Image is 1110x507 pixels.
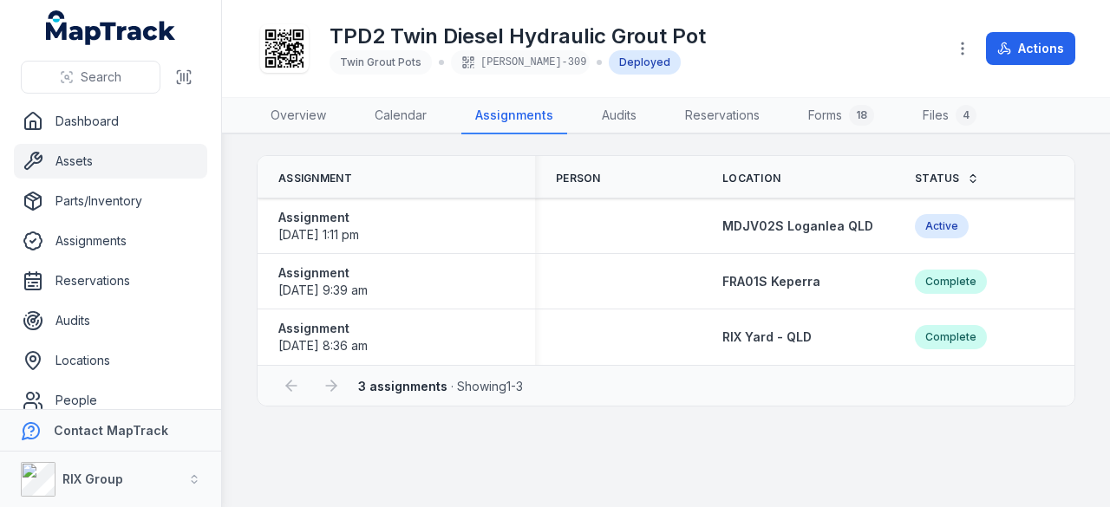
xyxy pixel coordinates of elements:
[278,283,368,297] span: [DATE] 9:39 am
[915,172,960,185] span: Status
[340,55,421,68] span: Twin Grout Pots
[62,471,123,486] strong: RIX Group
[278,209,359,244] a: Assignment[DATE] 1:11 pm
[278,320,368,354] a: Assignment[DATE] 8:36 am
[722,274,820,289] span: FRA01S Keperra
[257,98,340,134] a: Overview
[21,61,160,94] button: Search
[671,98,774,134] a: Reservations
[915,172,979,185] a: Status
[849,105,874,126] div: 18
[278,227,359,242] time: 9/30/2025, 1:11:04 PM
[915,214,969,238] div: Active
[278,264,368,282] strong: Assignment
[278,283,368,297] time: 9/5/2025, 9:39:06 AM
[14,144,207,179] a: Assets
[278,338,368,353] span: [DATE] 8:36 am
[278,209,359,226] strong: Assignment
[81,68,121,86] span: Search
[14,184,207,218] a: Parts/Inventory
[915,270,987,294] div: Complete
[14,343,207,378] a: Locations
[278,320,368,337] strong: Assignment
[278,172,352,185] span: Assignment
[461,98,567,134] a: Assignments
[909,98,990,134] a: Files4
[956,105,976,126] div: 4
[556,172,601,185] span: Person
[609,50,681,75] div: Deployed
[14,303,207,338] a: Audits
[915,325,987,349] div: Complete
[278,227,359,242] span: [DATE] 1:11 pm
[722,273,820,290] a: FRA01S Keperra
[330,23,706,50] h1: TPD2 Twin Diesel Hydraulic Grout Pot
[278,338,368,353] time: 6/3/2025, 8:36:39 AM
[722,328,812,346] a: RIX Yard - QLD
[14,383,207,418] a: People
[361,98,441,134] a: Calendar
[722,329,812,344] span: RIX Yard - QLD
[278,264,368,299] a: Assignment[DATE] 9:39 am
[722,218,873,235] a: MDJV02S Loganlea QLD
[358,379,523,393] span: · Showing 1 - 3
[54,423,168,438] strong: Contact MapTrack
[722,172,780,185] span: Location
[358,379,447,393] strong: 3 assignments
[14,263,207,298] a: Reservations
[451,50,590,75] div: [PERSON_NAME]-309
[14,224,207,258] a: Assignments
[46,10,176,45] a: MapTrack
[794,98,888,134] a: Forms18
[722,218,873,233] span: MDJV02S Loganlea QLD
[588,98,650,134] a: Audits
[14,104,207,139] a: Dashboard
[986,32,1075,65] button: Actions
